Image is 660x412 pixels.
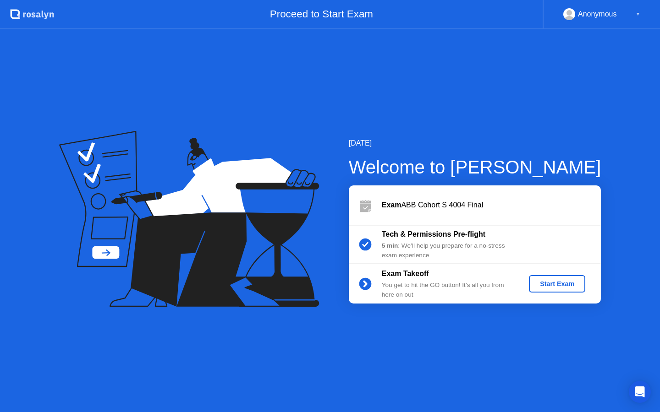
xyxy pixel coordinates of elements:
div: ABB Cohort S 4004 Final [382,200,601,211]
div: You get to hit the GO button! It’s all you from here on out [382,281,514,299]
div: Anonymous [578,8,617,20]
div: [DATE] [349,138,601,149]
div: Open Intercom Messenger [629,381,651,403]
button: Start Exam [529,275,585,293]
div: ▼ [636,8,640,20]
b: 5 min [382,242,398,249]
div: : We’ll help you prepare for a no-stress exam experience [382,241,514,260]
b: Exam [382,201,401,209]
b: Tech & Permissions Pre-flight [382,230,485,238]
div: Start Exam [533,280,582,287]
b: Exam Takeoff [382,270,429,277]
div: Welcome to [PERSON_NAME] [349,153,601,181]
